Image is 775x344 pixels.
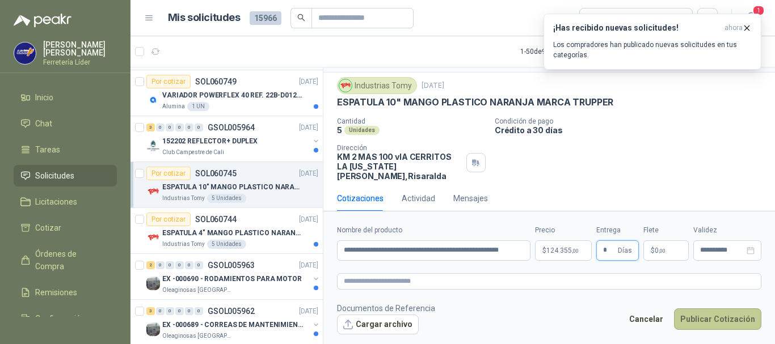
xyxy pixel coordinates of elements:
[337,77,417,94] div: Industrias Tomy
[156,124,165,131] div: 0
[618,241,632,260] span: Días
[544,14,761,70] button: ¡Has recibido nuevas solicitudes!ahora Los compradores han publicado nuevas solicitudes en tus ca...
[14,217,117,239] a: Cotizar
[337,125,342,135] p: 5
[146,258,321,295] a: 2 0 0 0 0 0 GSOL005963[DATE] Company LogoEX -000690 - RODAMIENTOS PARA MOTOROleaginosas [GEOGRAPH...
[185,124,193,131] div: 0
[162,332,234,341] p: Oleaginosas [GEOGRAPHIC_DATA][PERSON_NAME]
[168,10,241,26] h1: Mis solicitudes
[195,307,203,315] div: 0
[207,240,246,249] div: 5 Unidades
[195,215,237,223] p: SOL060744
[162,136,258,147] p: 152202 REFLECTOR+ DUPLEX
[337,315,419,335] button: Cargar archivo
[146,213,191,226] div: Por cotizar
[752,5,765,16] span: 1
[344,126,380,135] div: Unidades
[495,125,770,135] p: Crédito a 30 días
[337,192,384,205] div: Cotizaciones
[162,90,304,101] p: VARIADOR POWERFLEX 40 REF. 22B-D012N104
[299,122,318,133] p: [DATE]
[422,80,444,91] p: [DATE]
[146,167,191,180] div: Por cotizar
[130,70,323,116] a: Por cotizarSOL060749[DATE] Company LogoVARIADOR POWERFLEX 40 REF. 22B-D012N104Alumina1 UN
[14,243,117,277] a: Órdenes de Compra
[146,231,160,244] img: Company Logo
[146,75,191,88] div: Por cotizar
[337,144,462,152] p: Dirección
[195,124,203,131] div: 0
[299,214,318,225] p: [DATE]
[535,225,592,236] label: Precio
[162,228,304,239] p: ESPATULA 4" MANGO PLASTICO NARANJA MARCA TRUPPER
[299,77,318,87] p: [DATE]
[146,322,160,336] img: Company Logo
[14,282,117,303] a: Remisiones
[535,240,592,261] p: $124.355,00
[146,277,160,290] img: Company Logo
[43,41,117,57] p: [PERSON_NAME] [PERSON_NAME]
[130,162,323,208] a: Por cotizarSOL060745[DATE] Company LogoESPATULA 10" MANGO PLASTICO NARANJA MARCA TRUPPERIndustria...
[162,274,302,284] p: EX -000690 - RODAMIENTOS PARA MOTOR
[162,102,185,111] p: Alumina
[14,165,117,186] a: Solicitudes
[339,79,352,92] img: Company Logo
[166,261,174,269] div: 0
[195,261,203,269] div: 0
[14,113,117,134] a: Chat
[35,117,52,130] span: Chat
[623,308,669,330] button: Cancelar
[175,124,184,131] div: 0
[674,308,761,330] button: Publicar Cotización
[572,248,579,254] span: ,00
[337,302,435,315] p: Documentos de Referencia
[337,225,530,236] label: Nombre del producto
[146,121,321,157] a: 3 0 0 0 0 0 GSOL005964[DATE] Company Logo152202 REFLECTOR+ DUPLEXClub Campestre de Cali
[35,91,53,104] span: Inicio
[14,139,117,160] a: Tareas
[175,261,184,269] div: 0
[208,261,255,269] p: GSOL005963
[146,304,321,341] a: 3 0 0 0 0 0 GSOL005962[DATE] Company LogoEX -000689 - CORREAS DE MANTENIMIENTOOleaginosas [GEOGRA...
[250,11,281,25] span: 15966
[146,185,160,198] img: Company Logo
[146,139,160,152] img: Company Logo
[35,312,85,325] span: Configuración
[146,124,155,131] div: 3
[14,308,117,329] a: Configuración
[655,247,666,254] span: 0
[553,40,752,60] p: Los compradores han publicado nuevas solicitudes en tus categorías.
[162,240,205,249] p: Industrias Tomy
[643,240,689,261] p: $ 0,00
[495,117,770,125] p: Condición de pago
[175,307,184,315] div: 0
[553,23,720,33] h3: ¡Has recibido nuevas solicitudes!
[208,307,255,315] p: GSOL005962
[587,12,610,24] div: Todas
[156,307,165,315] div: 0
[195,78,237,86] p: SOL060749
[14,191,117,213] a: Licitaciones
[453,192,488,205] div: Mensajes
[156,261,165,269] div: 0
[166,307,174,315] div: 0
[520,43,594,61] div: 1 - 50 de 9663
[14,43,36,64] img: Company Logo
[162,182,304,193] p: ESPATULA 10" MANGO PLASTICO NARANJA MARCA TRUPPER
[166,124,174,131] div: 0
[43,59,117,66] p: Ferretería Líder
[725,23,743,33] span: ahora
[162,320,304,330] p: EX -000689 - CORREAS DE MANTENIMIENTO
[35,169,74,182] span: Solicitudes
[337,152,462,181] p: KM 2 MAS 100 vIA CERRITOS LA [US_STATE] [PERSON_NAME] , Risaralda
[299,260,318,271] p: [DATE]
[146,307,155,315] div: 3
[162,286,234,295] p: Oleaginosas [GEOGRAPHIC_DATA][PERSON_NAME]
[35,143,60,156] span: Tareas
[162,194,205,203] p: Industrias Tomy
[185,261,193,269] div: 0
[130,208,323,254] a: Por cotizarSOL060744[DATE] Company LogoESPATULA 4" MANGO PLASTICO NARANJA MARCA TRUPPERIndustrias...
[596,225,639,236] label: Entrega
[643,225,689,236] label: Flete
[299,306,318,317] p: [DATE]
